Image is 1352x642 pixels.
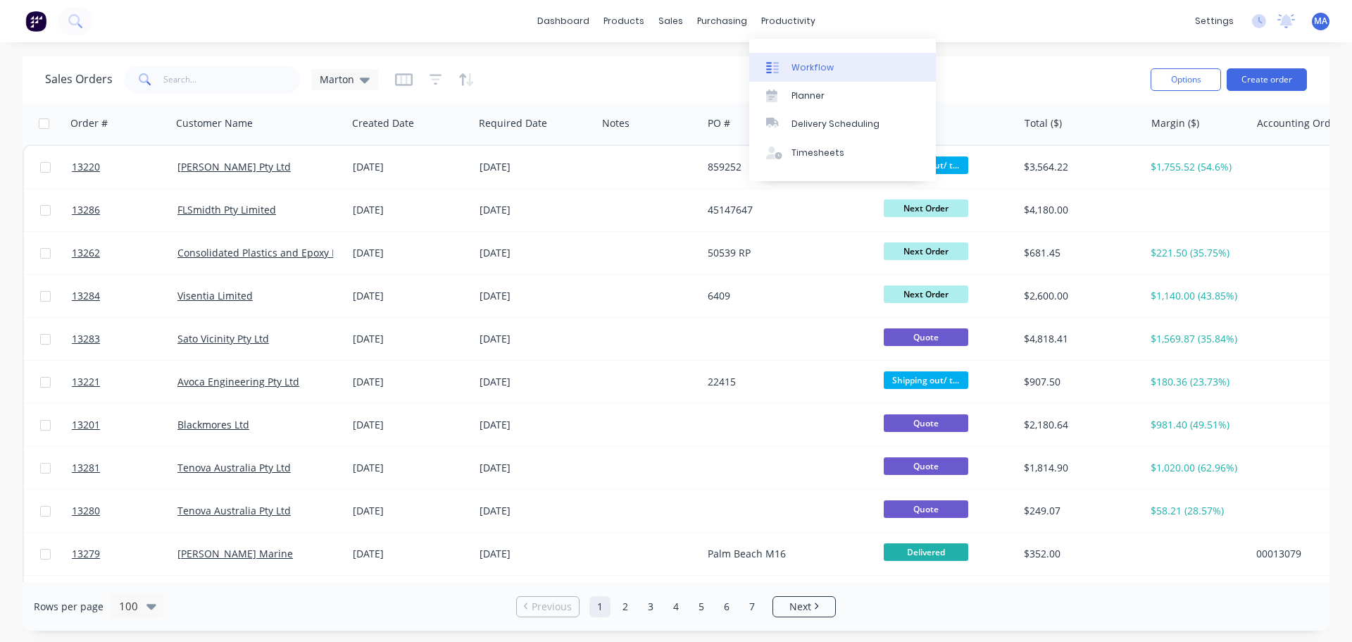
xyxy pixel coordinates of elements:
[480,246,591,260] div: [DATE]
[1024,246,1133,260] div: $681.45
[480,160,591,174] div: [DATE]
[1314,15,1327,27] span: MA
[532,600,572,614] span: Previous
[690,11,754,32] div: purchasing
[72,404,177,446] a: 13201
[1151,116,1199,130] div: Margin ($)
[70,116,108,130] div: Order #
[72,490,177,532] a: 13280
[884,500,968,518] span: Quote
[1151,160,1240,174] div: $1,755.52 (54.6%)
[1188,11,1241,32] div: settings
[708,203,864,217] div: 45147647
[1024,160,1133,174] div: $3,564.22
[177,289,253,302] a: Visentia Limited
[791,61,834,74] div: Workflow
[708,246,864,260] div: 50539 RP
[353,547,468,561] div: [DATE]
[177,504,291,517] a: Tenova Australia Pty Ltd
[1024,332,1133,346] div: $4,818.41
[749,110,936,138] a: Delivery Scheduling
[1151,68,1221,91] button: Options
[72,576,177,618] a: 13278
[1024,289,1133,303] div: $2,600.00
[1151,332,1240,346] div: $1,569.87 (35.84%)
[163,66,301,94] input: Search...
[596,11,651,32] div: products
[480,547,591,561] div: [DATE]
[789,600,811,614] span: Next
[72,275,177,317] a: 13284
[72,504,100,518] span: 13280
[589,596,611,617] a: Page 1 is your current page
[353,418,468,432] div: [DATE]
[708,375,864,389] div: 22415
[480,461,591,475] div: [DATE]
[72,447,177,489] a: 13281
[640,596,661,617] a: Page 3
[72,246,100,260] span: 13262
[177,246,363,259] a: Consolidated Plastics and Epoxy Pty Ltd
[884,199,968,217] span: Next Order
[177,160,291,173] a: [PERSON_NAME] Pty Ltd
[708,289,864,303] div: 6409
[72,547,100,561] span: 13279
[791,118,880,130] div: Delivery Scheduling
[749,139,936,167] a: Timesheets
[353,375,468,389] div: [DATE]
[34,600,104,614] span: Rows per page
[884,242,968,260] span: Next Order
[177,203,276,216] a: FLSmidth Pty Limited
[480,375,591,389] div: [DATE]
[1151,418,1240,432] div: $981.40 (49.51%)
[749,82,936,110] a: Planner
[708,116,730,130] div: PO #
[884,543,968,561] span: Delivered
[177,375,299,388] a: Avoca Engineering Pty Ltd
[480,504,591,518] div: [DATE]
[1257,116,1350,130] div: Accounting Order #
[72,418,100,432] span: 13201
[353,246,468,260] div: [DATE]
[177,332,269,345] a: Sato Vicinity Pty Ltd
[791,89,825,102] div: Planner
[352,116,414,130] div: Created Date
[791,147,844,159] div: Timesheets
[1024,461,1133,475] div: $1,814.90
[1151,375,1240,389] div: $180.36 (23.73%)
[72,461,100,475] span: 13281
[480,203,591,217] div: [DATE]
[72,332,100,346] span: 13283
[1024,375,1133,389] div: $907.50
[177,547,293,560] a: [PERSON_NAME] Marine
[665,596,687,617] a: Page 4
[741,596,763,617] a: Page 7
[353,332,468,346] div: [DATE]
[72,203,100,217] span: 13286
[72,375,100,389] span: 13221
[480,418,591,432] div: [DATE]
[884,371,968,389] span: Shipping out/ t...
[1151,504,1240,518] div: $58.21 (28.57%)
[320,72,354,87] span: Marton
[353,461,468,475] div: [DATE]
[651,11,690,32] div: sales
[749,53,936,81] a: Workflow
[72,318,177,360] a: 13283
[691,596,712,617] a: Page 5
[1024,203,1133,217] div: $4,180.00
[353,203,468,217] div: [DATE]
[72,232,177,274] a: 13262
[1025,116,1062,130] div: Total ($)
[1151,289,1240,303] div: $1,140.00 (43.85%)
[773,600,835,614] a: Next page
[176,116,253,130] div: Customer Name
[1151,461,1240,475] div: $1,020.00 (62.96%)
[530,11,596,32] a: dashboard
[716,596,737,617] a: Page 6
[72,289,100,303] span: 13284
[45,73,113,86] h1: Sales Orders
[884,328,968,346] span: Quote
[353,160,468,174] div: [DATE]
[479,116,547,130] div: Required Date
